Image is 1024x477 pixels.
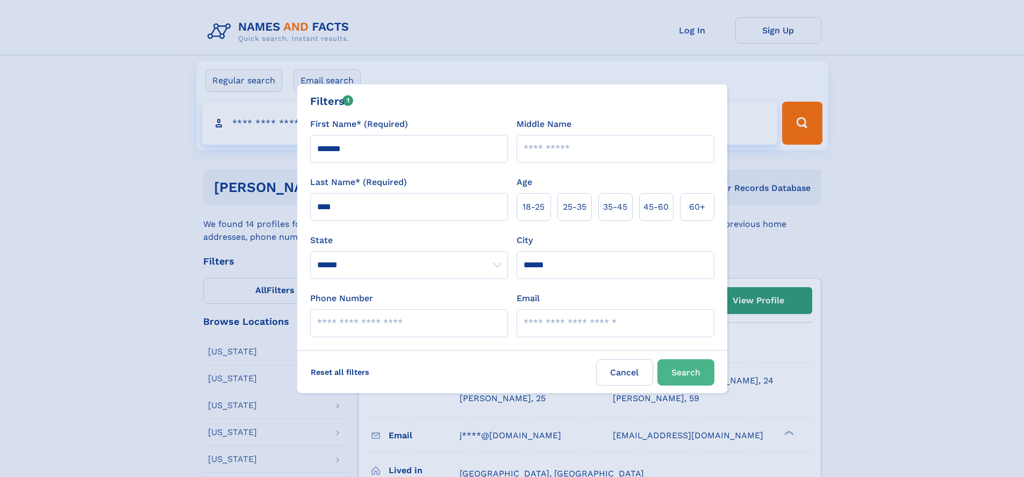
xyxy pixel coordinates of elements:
[310,292,373,305] label: Phone Number
[517,118,571,131] label: Middle Name
[517,176,532,189] label: Age
[310,234,508,247] label: State
[657,359,714,386] button: Search
[603,201,627,213] span: 35‑45
[643,201,669,213] span: 45‑60
[310,176,407,189] label: Last Name* (Required)
[310,93,354,109] div: Filters
[563,201,586,213] span: 25‑35
[596,359,653,386] label: Cancel
[310,118,408,131] label: First Name* (Required)
[517,234,533,247] label: City
[304,359,376,385] label: Reset all filters
[522,201,545,213] span: 18‑25
[689,201,705,213] span: 60+
[517,292,540,305] label: Email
